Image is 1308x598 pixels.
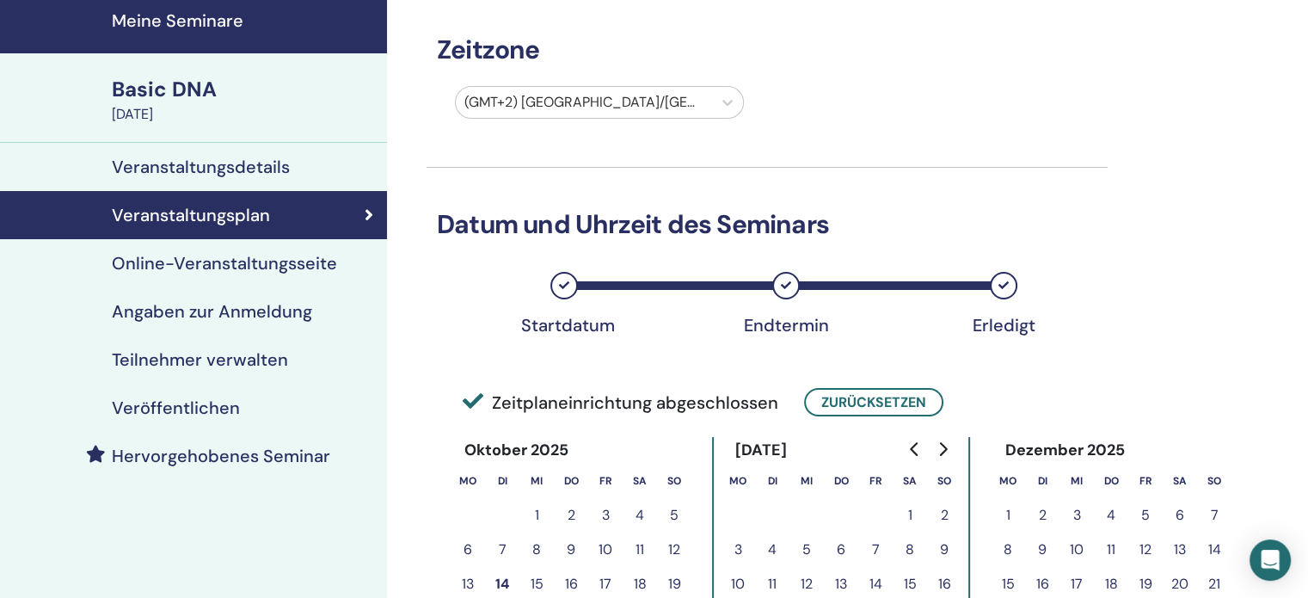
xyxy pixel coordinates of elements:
[927,498,961,533] button: 2
[1059,464,1094,498] th: Mittwoch
[519,498,554,533] button: 1
[1059,498,1094,533] button: 3
[112,157,290,177] h4: Veranstaltungsdetails
[485,533,519,567] button: 7
[1197,464,1231,498] th: Sonntag
[112,253,337,274] h4: Online-Veranstaltungsseite
[101,75,387,125] a: Basic DNA[DATE]
[991,464,1025,498] th: Montag
[1094,533,1128,567] button: 11
[112,75,377,104] div: Basic DNA
[1197,533,1231,567] button: 14
[112,205,270,225] h4: Veranstaltungsplan
[893,464,927,498] th: Samstag
[858,464,893,498] th: Freitag
[893,533,927,567] button: 8
[657,464,691,498] th: Sonntag
[893,498,927,533] button: 1
[588,464,623,498] th: Freitag
[1163,464,1197,498] th: Samstag
[588,498,623,533] button: 3
[1128,498,1163,533] button: 5
[451,464,485,498] th: Montag
[451,533,485,567] button: 6
[721,437,801,464] div: [DATE]
[588,533,623,567] button: 10
[1025,464,1059,498] th: Dienstag
[721,533,755,567] button: 3
[789,464,824,498] th: Mittwoch
[427,209,1108,240] h3: Datum und Uhrzeit des Seminars
[112,301,312,322] h4: Angaben zur Anmeldung
[623,498,657,533] button: 4
[521,315,607,336] div: Startdatum
[554,533,588,567] button: 9
[657,533,691,567] button: 12
[1094,464,1128,498] th: Donnerstag
[721,464,755,498] th: Montag
[485,464,519,498] th: Dienstag
[991,437,1139,464] div: Dezember 2025
[112,398,240,418] h4: Veröffentlichen
[623,533,657,567] button: 11
[554,464,588,498] th: Donnerstag
[824,464,858,498] th: Donnerstag
[623,464,657,498] th: Samstag
[1163,498,1197,533] button: 6
[1025,533,1059,567] button: 9
[858,533,893,567] button: 7
[789,533,824,567] button: 5
[1025,498,1059,533] button: 2
[929,432,956,466] button: Go to next month
[657,498,691,533] button: 5
[991,498,1025,533] button: 1
[804,388,943,416] button: Zurücksetzen
[927,533,961,567] button: 9
[554,498,588,533] button: 2
[1094,498,1128,533] button: 4
[1128,464,1163,498] th: Freitag
[743,315,829,336] div: Endtermin
[112,104,377,125] div: [DATE]
[112,446,330,466] h4: Hervorgehobenes Seminar
[451,437,583,464] div: Oktober 2025
[1128,533,1163,567] button: 12
[519,464,554,498] th: Mittwoch
[961,315,1047,336] div: Erledigt
[519,533,554,567] button: 8
[755,533,789,567] button: 4
[112,349,288,370] h4: Teilnehmer verwalten
[1059,533,1094,567] button: 10
[1197,498,1231,533] button: 7
[901,432,929,466] button: Go to previous month
[112,10,377,31] h4: Meine Seminare
[1163,533,1197,567] button: 13
[824,533,858,567] button: 6
[991,533,1025,567] button: 8
[755,464,789,498] th: Dienstag
[1250,539,1291,581] div: Open Intercom Messenger
[927,464,961,498] th: Sonntag
[427,34,1108,65] h3: Zeitzone
[463,390,778,416] span: Zeitplaneinrichtung abgeschlossen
